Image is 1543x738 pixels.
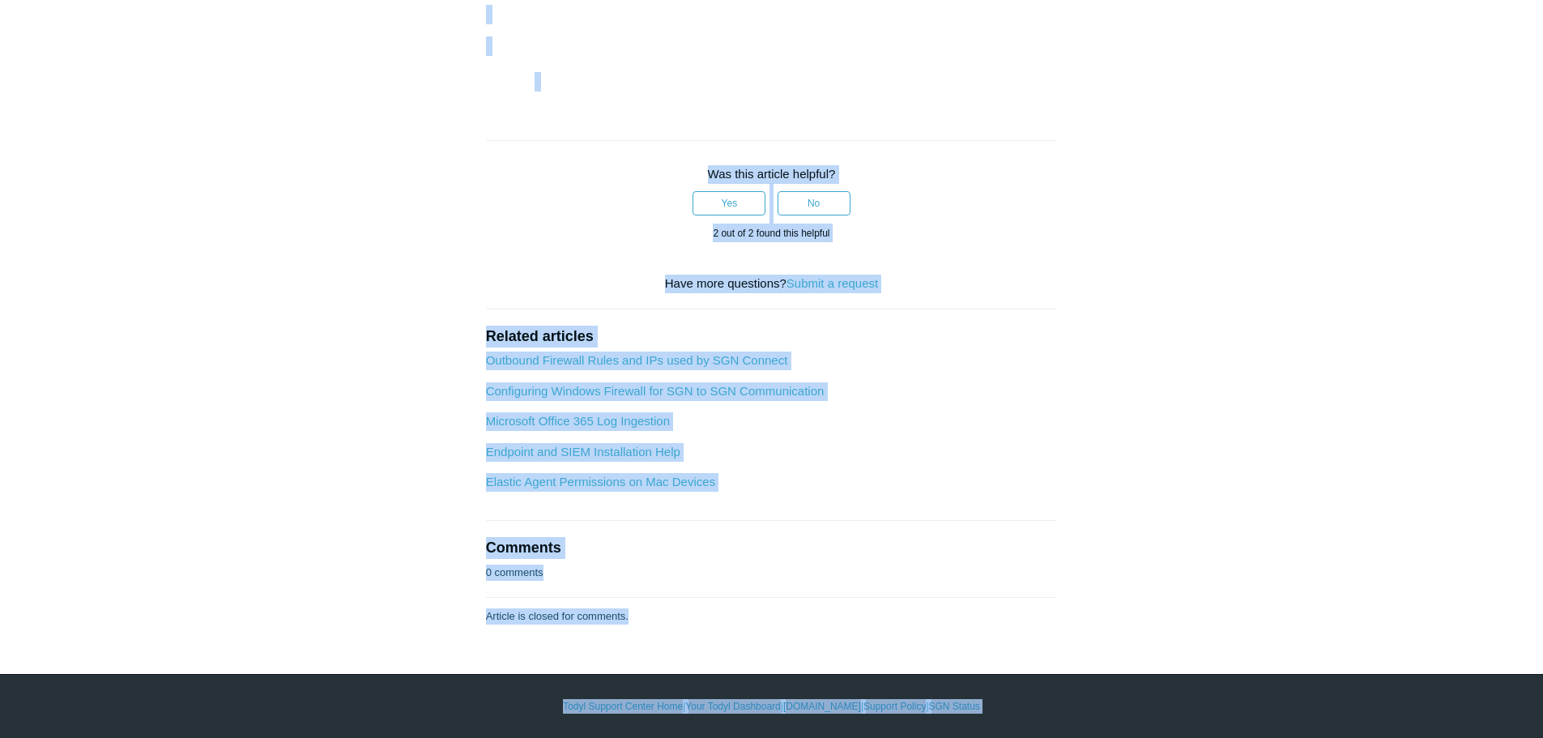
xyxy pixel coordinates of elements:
a: Support Policy [863,699,926,714]
h2: Related articles [486,326,1058,348]
a: Endpoint and SIEM Installation Help [486,445,680,459]
a: [DOMAIN_NAME] [783,699,861,714]
p: Article is closed for comments. [486,608,629,625]
a: Submit a request [786,276,878,290]
button: This article was helpful [693,191,765,215]
p: 0 comments [486,565,543,581]
a: Todyl Support Center Home [563,699,683,714]
a: Outbound Firewall Rules and IPs used by SGN Connect [486,353,788,367]
span: Was this article helpful? [708,167,836,181]
div: Have more questions? [486,275,1058,293]
a: Elastic Agent Permissions on Mac Devices [486,475,715,488]
a: Your Todyl Dashboard [685,699,780,714]
a: Configuring Windows Firewall for SGN to SGN Communication [486,384,825,398]
button: This article was not helpful [778,191,850,215]
h2: Comments [486,537,1058,559]
a: Microsoft Office 365 Log Ingestion [486,414,670,428]
span: 2 out of 2 found this helpful [713,228,829,239]
a: SGN Status [929,699,980,714]
div: | | | | [302,699,1242,714]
